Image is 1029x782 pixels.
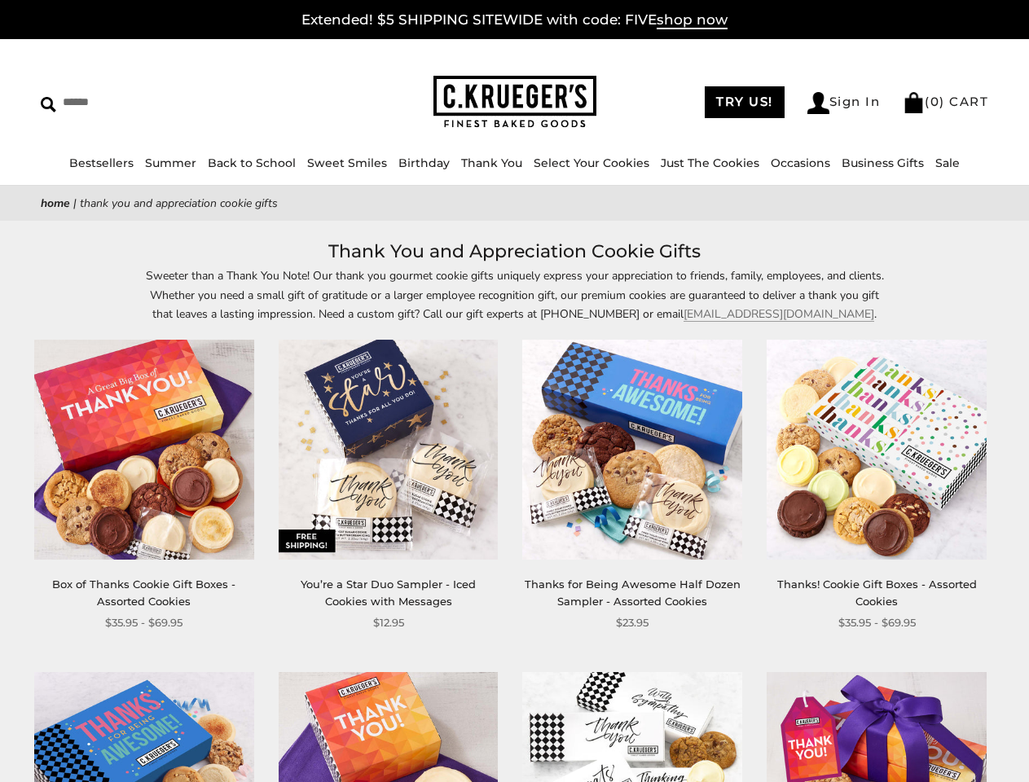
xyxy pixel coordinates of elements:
a: Sale [935,156,960,170]
a: Business Gifts [842,156,924,170]
nav: breadcrumbs [41,194,988,213]
a: Summer [145,156,196,170]
a: Thanks! Cookie Gift Boxes - Assorted Cookies [777,578,977,608]
a: Thank You [461,156,522,170]
a: Extended! $5 SHIPPING SITEWIDE with code: FIVEshop now [301,11,728,29]
a: Occasions [771,156,830,170]
a: Sweet Smiles [307,156,387,170]
span: Thank You and Appreciation Cookie Gifts [80,195,278,211]
a: Select Your Cookies [534,156,649,170]
span: $35.95 - $69.95 [105,614,182,631]
img: Thanks for Being Awesome Half Dozen Sampler - Assorted Cookies [522,340,742,560]
img: You’re a Star Duo Sampler - Iced Cookies with Messages [279,340,499,560]
span: shop now [657,11,728,29]
img: Box of Thanks Cookie Gift Boxes - Assorted Cookies [34,340,254,560]
a: Birthday [398,156,450,170]
p: Sweeter than a Thank You Note! Our thank you gourmet cookie gifts uniquely express your appreciat... [140,266,890,323]
input: Search [41,90,257,115]
a: Just The Cookies [661,156,759,170]
a: (0) CART [903,94,988,109]
img: Search [41,97,56,112]
img: Account [807,92,829,114]
img: Thanks! Cookie Gift Boxes - Assorted Cookies [767,340,987,560]
a: TRY US! [705,86,785,118]
a: Sign In [807,92,881,114]
h1: Thank You and Appreciation Cookie Gifts [65,237,964,266]
span: $23.95 [616,614,649,631]
a: Thanks for Being Awesome Half Dozen Sampler - Assorted Cookies [525,578,741,608]
img: Bag [903,92,925,113]
a: [EMAIL_ADDRESS][DOMAIN_NAME] [684,306,874,322]
a: Box of Thanks Cookie Gift Boxes - Assorted Cookies [52,578,235,608]
a: Back to School [208,156,296,170]
span: 0 [930,94,940,109]
img: C.KRUEGER'S [433,76,596,129]
span: | [73,195,77,211]
a: Bestsellers [69,156,134,170]
a: You’re a Star Duo Sampler - Iced Cookies with Messages [301,578,476,608]
span: $12.95 [373,614,404,631]
span: $35.95 - $69.95 [838,614,916,631]
a: Home [41,195,70,211]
